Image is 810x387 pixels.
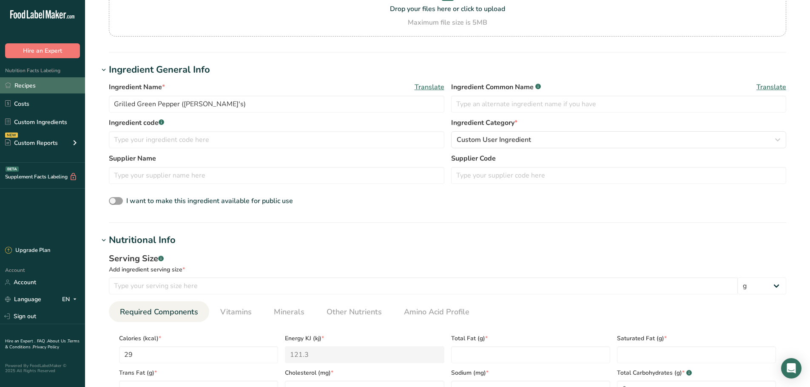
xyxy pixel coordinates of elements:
span: Translate [756,82,786,92]
div: Nutritional Info [109,233,176,247]
label: Ingredient code [109,118,444,128]
div: Upgrade Plan [5,246,50,255]
span: Translate [415,82,444,92]
a: About Us . [47,338,68,344]
label: Ingredient Category [451,118,787,128]
input: Type your supplier code here [451,167,787,184]
input: Type an alternate ingredient name if you have [451,96,787,113]
a: Privacy Policy [33,344,59,350]
span: I want to make this ingredient available for public use [126,196,293,206]
div: Serving Size [109,252,786,265]
span: Vitamins [220,306,252,318]
button: Hire an Expert [5,43,80,58]
span: Other Nutrients [327,306,382,318]
span: Total Carbohydrates (g) [617,368,776,377]
span: Trans Fat (g) [119,368,278,377]
div: EN [62,294,80,305]
label: Supplier Name [109,153,444,164]
input: Type your ingredient name here [109,96,444,113]
span: Saturated Fat (g) [617,334,776,343]
div: Custom Reports [5,138,58,147]
span: Total Fat (g) [451,334,610,343]
span: Amino Acid Profile [404,306,469,318]
span: Required Components [120,306,198,318]
a: Language [5,292,41,307]
span: Custom User Ingredient [457,135,531,145]
span: Ingredient Common Name [451,82,541,92]
button: Custom User Ingredient [451,131,787,148]
div: Ingredient General Info [109,63,210,77]
label: Supplier Code [451,153,787,164]
p: Drop your files here or click to upload [111,4,784,14]
span: Calories (kcal) [119,334,278,343]
div: Add ingredient serving size [109,265,786,274]
span: Energy KJ (kj) [285,334,444,343]
input: Type your ingredient code here [109,131,444,148]
div: Maximum file size is 5MB [111,17,784,28]
input: Type your supplier name here [109,167,444,184]
div: Open Intercom Messenger [781,358,801,379]
span: Minerals [274,306,304,318]
div: BETA [6,167,19,172]
span: Sodium (mg) [451,368,610,377]
a: Terms & Conditions . [5,338,80,350]
div: NEW [5,133,18,138]
input: Type your serving size here [109,277,738,294]
span: Ingredient Name [109,82,165,92]
a: Hire an Expert . [5,338,35,344]
div: Powered By FoodLabelMaker © 2025 All Rights Reserved [5,363,80,373]
span: Cholesterol (mg) [285,368,444,377]
a: FAQ . [37,338,47,344]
